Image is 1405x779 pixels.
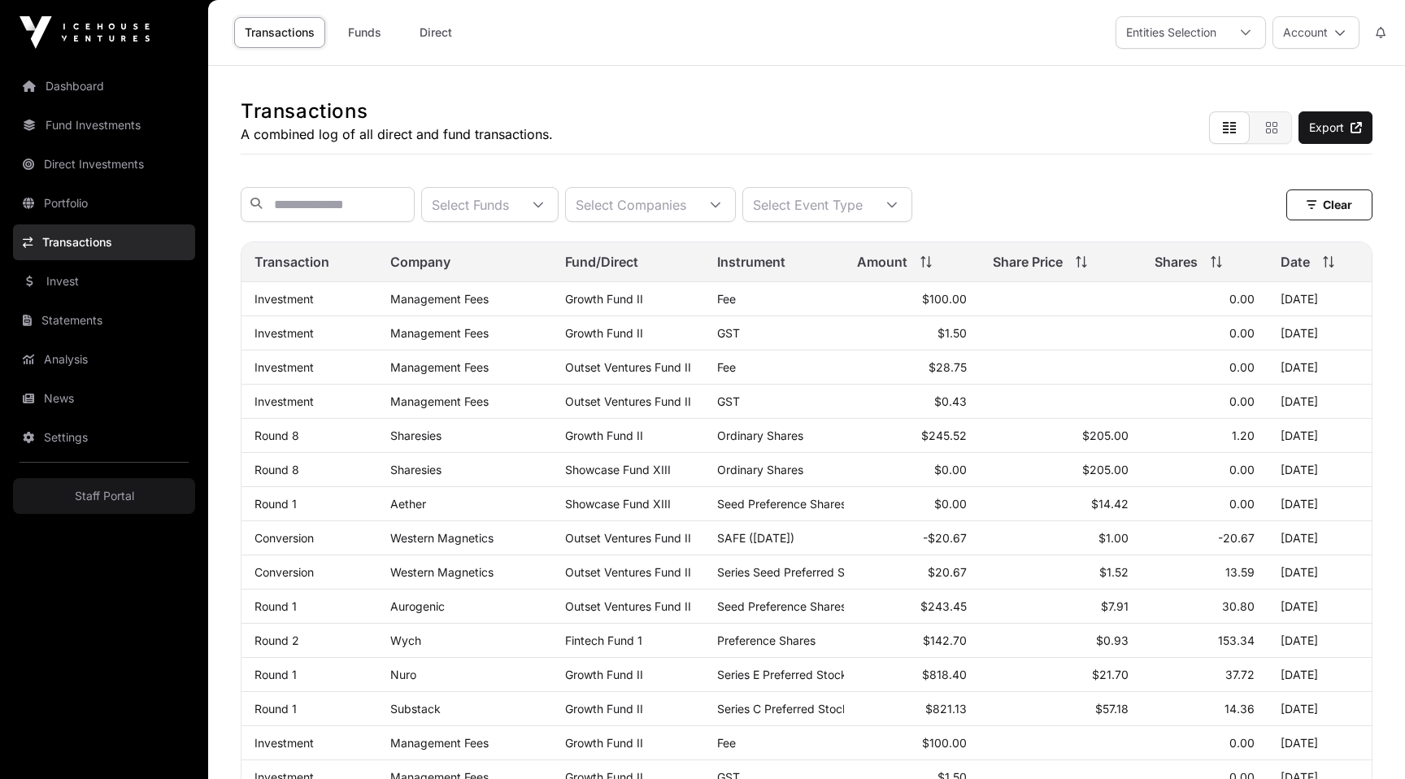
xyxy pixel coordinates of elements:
span: Seed Preference Shares [717,599,846,613]
span: SAFE ([DATE]) [717,531,794,545]
a: Round 8 [254,463,299,477]
span: 0.00 [1229,326,1255,340]
h1: Transactions [241,98,553,124]
span: 153.34 [1218,633,1255,647]
td: [DATE] [1268,658,1372,692]
a: Conversion [254,565,314,579]
span: $57.18 [1095,702,1129,716]
a: Showcase Fund XIII [565,497,671,511]
a: Investment [254,736,314,750]
span: Fee [717,292,736,306]
a: Direct Investments [13,146,195,182]
td: $20.67 [844,555,980,590]
span: 0.00 [1229,736,1255,750]
td: $0.00 [844,453,980,487]
td: $245.52 [844,419,980,453]
span: Preference Shares [717,633,816,647]
a: Conversion [254,531,314,545]
span: Date [1281,252,1310,272]
a: Export [1298,111,1372,144]
a: Invest [13,263,195,299]
a: Analysis [13,342,195,377]
a: News [13,381,195,416]
span: Share Price [993,252,1063,272]
p: Management Fees [390,292,539,306]
span: Fee [717,736,736,750]
a: Investment [254,394,314,408]
iframe: Chat Widget [1324,701,1405,779]
a: Growth Fund II [565,292,643,306]
a: Growth Fund II [565,429,643,442]
span: $21.70 [1092,668,1129,681]
div: Select Event Type [743,188,872,221]
a: Aurogenic [390,599,445,613]
a: Investment [254,326,314,340]
span: 1.20 [1232,429,1255,442]
a: Investment [254,360,314,374]
td: [DATE] [1268,555,1372,590]
a: Growth Fund II [565,702,643,716]
a: Statements [13,302,195,338]
td: [DATE] [1268,282,1372,316]
a: Showcase Fund XIII [565,463,671,477]
td: [DATE] [1268,487,1372,521]
a: Round 8 [254,429,299,442]
span: Ordinary Shares [717,463,803,477]
td: [DATE] [1268,453,1372,487]
span: $7.91 [1101,599,1129,613]
span: 30.80 [1222,599,1255,613]
span: $1.52 [1099,565,1129,579]
a: Wych [390,633,421,647]
span: GST [717,394,740,408]
a: Round 2 [254,633,299,647]
span: 37.72 [1225,668,1255,681]
span: Amount [857,252,907,272]
span: Company [390,252,450,272]
img: Icehouse Ventures Logo [20,16,150,49]
td: [DATE] [1268,419,1372,453]
a: Growth Fund II [565,736,643,750]
td: $142.70 [844,624,980,658]
a: Investment [254,292,314,306]
a: Fintech Fund 1 [565,633,642,647]
button: Clear [1286,189,1372,220]
td: $821.13 [844,692,980,726]
span: Series C Preferred Stock [717,702,849,716]
a: Portfolio [13,185,195,221]
td: $0.43 [844,385,980,419]
a: Western Magnetics [390,565,494,579]
a: Outset Ventures Fund II [565,599,691,613]
td: [DATE] [1268,385,1372,419]
span: 0.00 [1229,497,1255,511]
a: Outset Ventures Fund II [565,360,691,374]
td: $100.00 [844,726,980,760]
span: Shares [1155,252,1198,272]
td: [DATE] [1268,692,1372,726]
p: Management Fees [390,326,539,340]
a: Dashboard [13,68,195,104]
a: Growth Fund II [565,326,643,340]
td: $0.00 [844,487,980,521]
a: Round 1 [254,497,297,511]
a: Outset Ventures Fund II [565,394,691,408]
div: Select Funds [422,188,519,221]
span: Fund/Direct [565,252,638,272]
td: [DATE] [1268,624,1372,658]
td: [DATE] [1268,316,1372,350]
a: Round 1 [254,702,297,716]
p: A combined log of all direct and fund transactions. [241,124,553,144]
td: [DATE] [1268,350,1372,385]
span: $1.00 [1098,531,1129,545]
span: Series Seed Preferred Stock [717,565,868,579]
span: 0.00 [1229,394,1255,408]
span: 0.00 [1229,463,1255,477]
p: Management Fees [390,736,539,750]
td: $243.45 [844,590,980,624]
span: Fee [717,360,736,374]
td: $1.50 [844,316,980,350]
td: [DATE] [1268,590,1372,624]
button: Account [1272,16,1359,49]
td: $100.00 [844,282,980,316]
span: $0.93 [1096,633,1129,647]
span: $205.00 [1082,429,1129,442]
